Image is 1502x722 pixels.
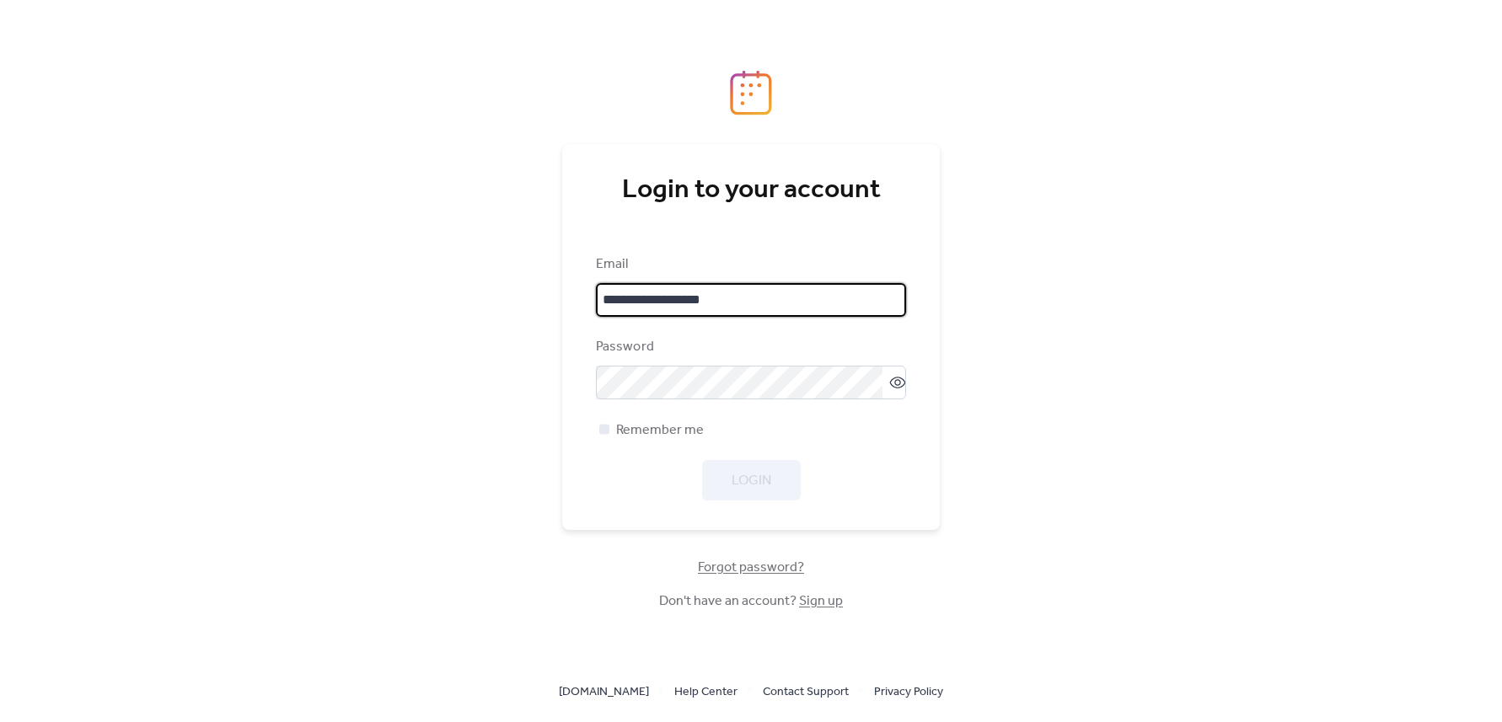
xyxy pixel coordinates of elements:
[698,563,804,572] a: Forgot password?
[596,337,903,357] div: Password
[698,558,804,578] span: Forgot password?
[799,588,843,614] a: Sign up
[674,681,738,702] a: Help Center
[763,682,849,703] span: Contact Support
[763,681,849,702] a: Contact Support
[616,420,704,441] span: Remember me
[730,70,772,115] img: logo
[559,682,649,703] span: [DOMAIN_NAME]
[596,254,903,275] div: Email
[659,591,843,612] span: Don't have an account?
[874,681,943,702] a: Privacy Policy
[674,682,738,703] span: Help Center
[559,681,649,702] a: [DOMAIN_NAME]
[596,174,906,207] div: Login to your account
[874,682,943,703] span: Privacy Policy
